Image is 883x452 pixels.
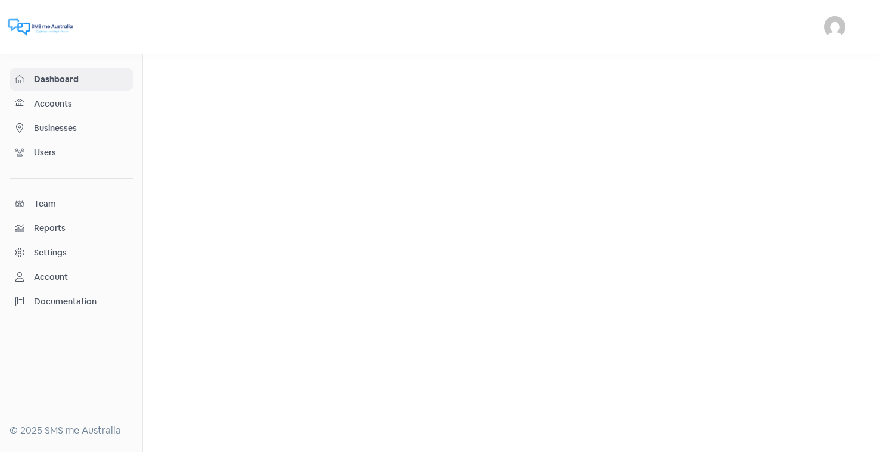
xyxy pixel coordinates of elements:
a: Account [10,266,133,288]
div: © 2025 SMS me Australia [10,423,133,438]
a: Documentation [10,291,133,313]
div: Account [34,271,68,283]
span: Users [34,146,128,159]
a: Accounts [10,93,133,115]
a: Businesses [10,117,133,139]
span: Reports [34,222,128,235]
a: Users [10,142,133,164]
div: Settings [34,247,67,259]
span: Dashboard [34,73,128,86]
a: Reports [10,217,133,239]
a: Dashboard [10,68,133,91]
span: Accounts [34,98,128,110]
a: Team [10,193,133,215]
span: Team [34,198,128,210]
img: User [824,16,845,38]
span: Businesses [34,122,128,135]
span: Documentation [34,295,128,308]
a: Settings [10,242,133,264]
